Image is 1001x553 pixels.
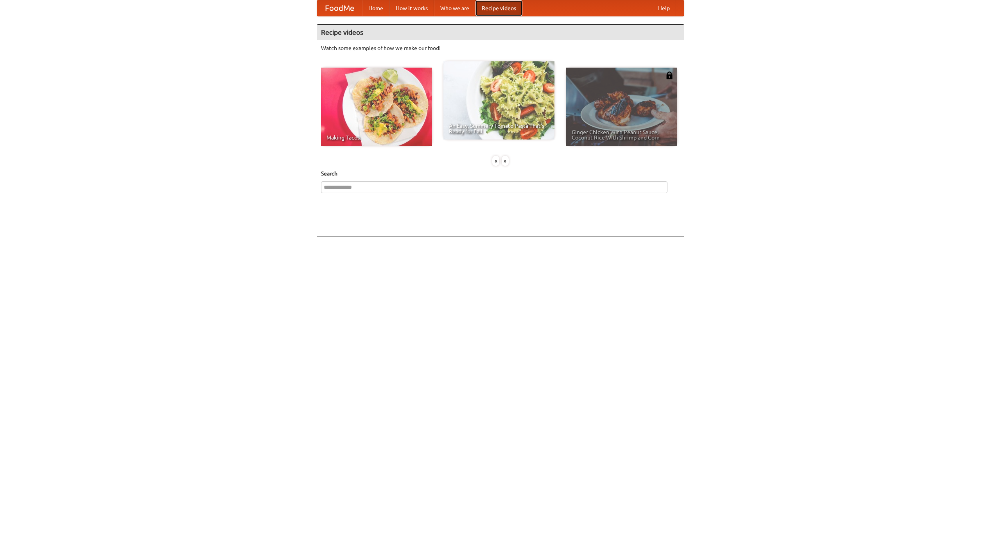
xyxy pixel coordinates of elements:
a: Who we are [434,0,475,16]
a: Help [652,0,676,16]
div: » [502,156,509,166]
img: 483408.png [666,72,673,79]
p: Watch some examples of how we make our food! [321,44,680,52]
span: An Easy, Summery Tomato Pasta That's Ready for Fall [449,123,549,134]
a: An Easy, Summery Tomato Pasta That's Ready for Fall [443,61,554,140]
h5: Search [321,170,680,177]
a: Home [362,0,389,16]
a: Making Tacos [321,68,432,146]
a: Recipe videos [475,0,522,16]
span: Making Tacos [326,135,427,140]
a: FoodMe [317,0,362,16]
h4: Recipe videos [317,25,684,40]
div: « [492,156,499,166]
a: How it works [389,0,434,16]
